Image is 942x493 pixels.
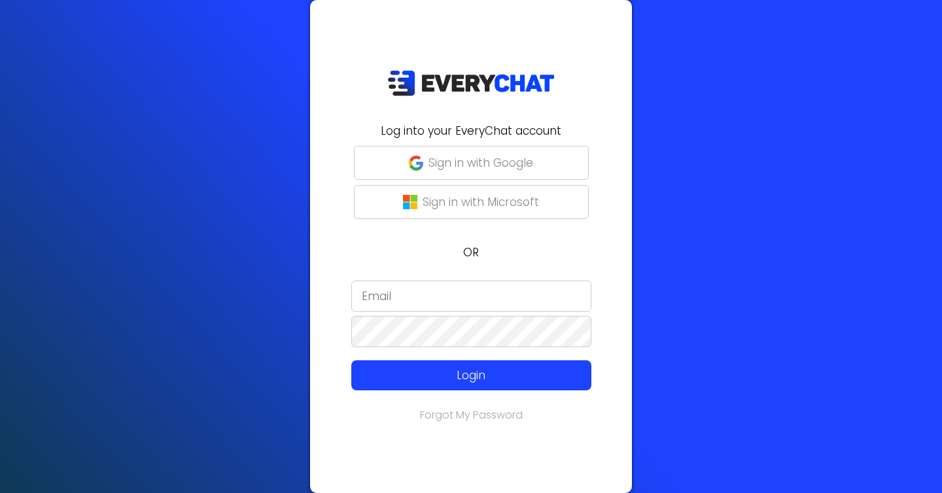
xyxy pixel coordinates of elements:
[409,156,423,170] img: google-g.png
[351,360,591,390] button: Login
[354,146,589,180] button: Sign in with Google
[318,122,624,139] h2: Log into your EveryChat account
[375,367,567,384] p: Login
[351,280,591,312] input: Email
[420,407,523,422] a: Forgot My Password
[403,195,417,209] img: microsoft-logo.png
[428,154,533,171] p: Sign in with Google
[318,244,624,261] p: OR
[387,70,555,97] img: EveryChat_logo_dark.png
[423,194,539,211] p: Sign in with Microsoft
[354,185,589,219] button: Sign in with Microsoft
